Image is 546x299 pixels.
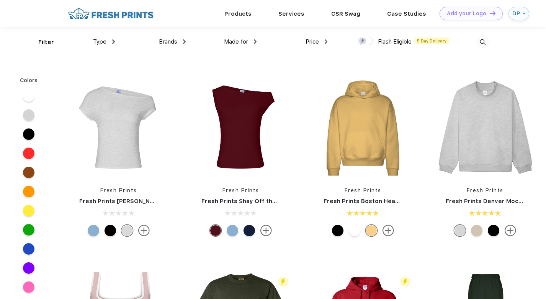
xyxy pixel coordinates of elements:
[68,77,170,179] img: func=resize&h=266
[378,38,412,45] span: Flash Eligible
[467,187,503,193] a: Fresh Prints
[227,225,238,236] div: Light Blue
[471,225,482,236] div: Sand
[306,38,319,45] span: Price
[159,38,177,45] span: Brands
[112,39,115,44] img: dropdown.png
[434,77,536,179] img: func=resize&h=266
[312,77,414,179] img: func=resize&h=266
[505,225,516,236] img: more.svg
[345,187,381,193] a: Fresh Prints
[254,39,257,44] img: dropdown.png
[224,38,248,45] span: Made for
[488,225,499,236] div: Black mto
[201,198,319,205] a: Fresh Prints Shay Off the Shoulder Tank
[366,225,377,236] div: Bahama Yellow mto
[14,76,44,84] div: Colors
[512,10,521,17] div: DP
[476,36,489,49] img: desktop_search.svg
[105,225,116,236] div: Black
[210,225,221,236] div: Burgundy mto
[66,7,156,20] img: fo%20logo%202.webp
[278,10,304,17] a: Services
[383,225,394,236] img: more.svg
[447,10,486,17] div: Add your Logo
[121,225,133,236] div: Ash Grey
[331,10,360,17] a: CSR Swag
[222,187,259,193] a: Fresh Prints
[523,12,526,15] img: arrow_down_blue.svg
[454,225,466,236] div: Ash Grey
[100,187,137,193] a: Fresh Prints
[349,225,360,236] div: White
[332,225,343,236] div: Black
[79,198,228,205] a: Fresh Prints [PERSON_NAME] Off the Shoulder Top
[183,39,186,44] img: dropdown.png
[224,10,252,17] a: Products
[190,77,292,179] img: func=resize&h=266
[244,225,255,236] div: Navy mto
[88,225,99,236] div: Light Blue
[324,198,445,205] a: Fresh Prints Boston Heavyweight Hoodie
[400,276,410,287] img: flash_active_toggle.svg
[278,276,288,287] img: flash_active_toggle.svg
[415,37,449,44] span: 5 Day Delivery
[490,11,495,15] img: DT
[38,38,54,47] div: Filter
[325,39,327,44] img: dropdown.png
[260,225,272,236] img: more.svg
[138,225,150,236] img: more.svg
[93,38,106,45] span: Type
